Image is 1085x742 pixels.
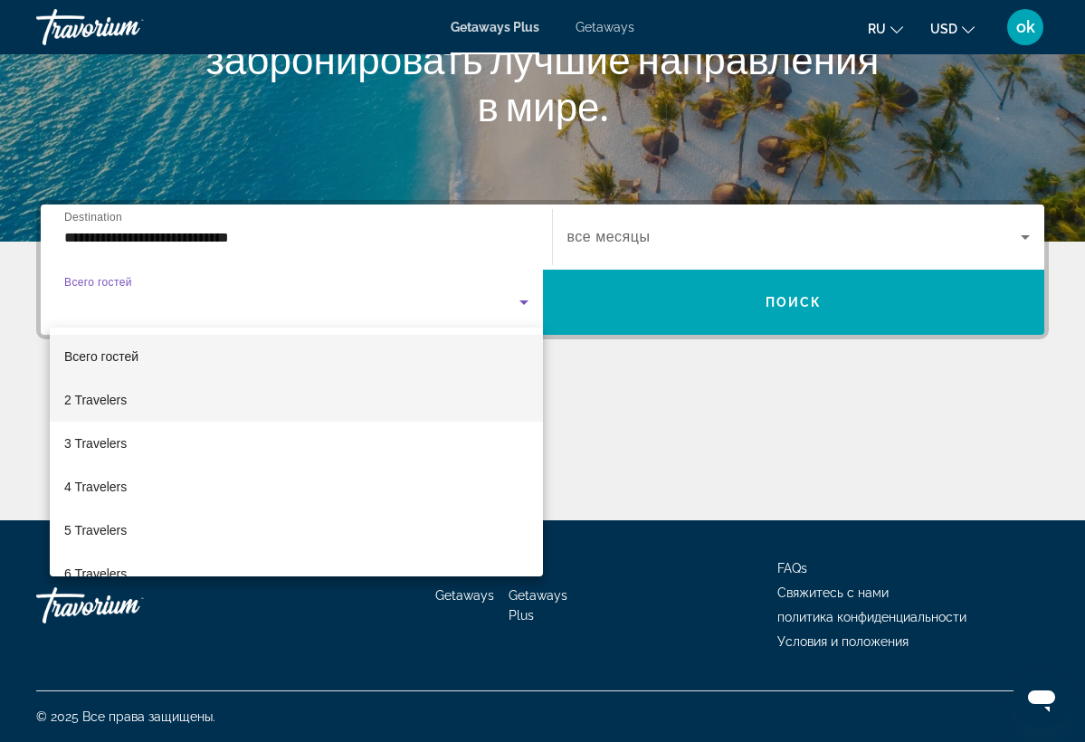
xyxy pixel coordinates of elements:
span: 5 Travelers [64,519,127,541]
span: 6 Travelers [64,563,127,585]
span: Всего гостей [64,349,138,364]
span: 2 Travelers [64,389,127,411]
iframe: Schaltfläche zum Öffnen des Messaging-Fensters [1013,670,1071,728]
span: 4 Travelers [64,476,127,498]
span: 3 Travelers [64,433,127,454]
